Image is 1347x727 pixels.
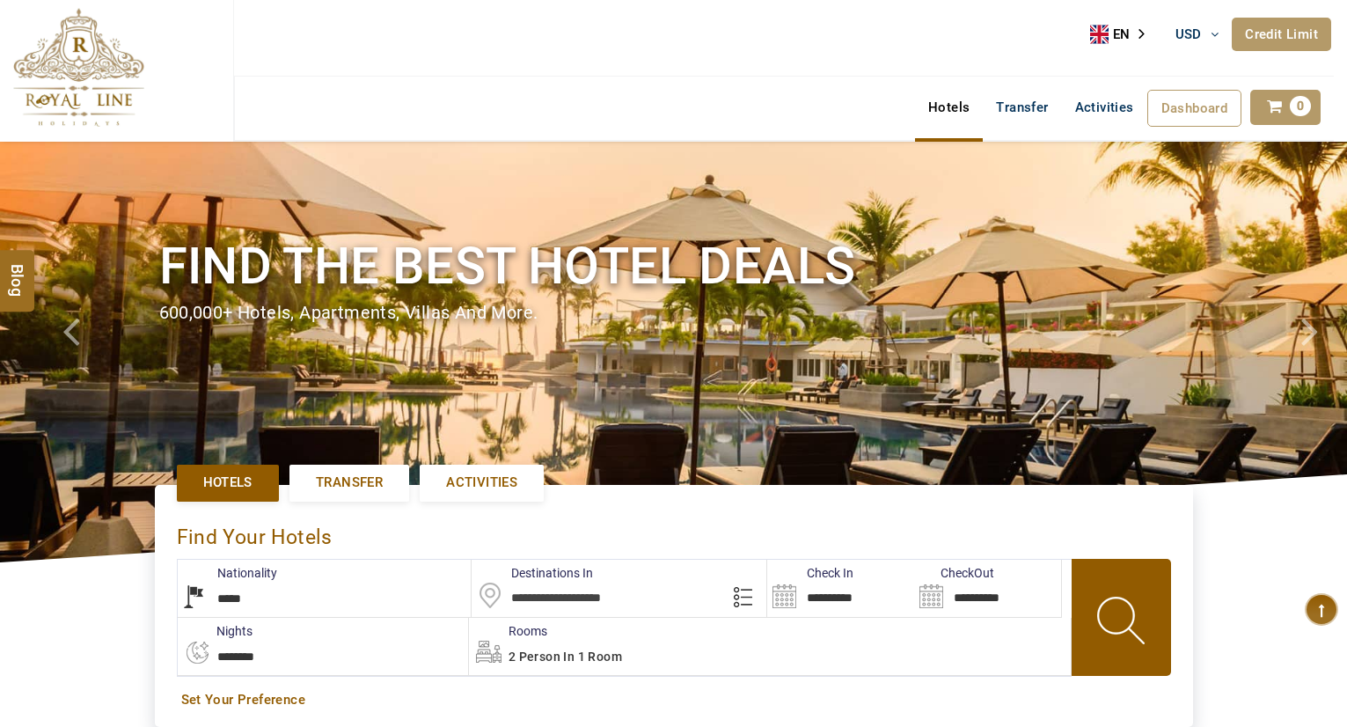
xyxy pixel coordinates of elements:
h1: Find the best hotel deals [159,233,1189,299]
a: Activities [1062,90,1147,125]
div: Find Your Hotels [177,507,1171,559]
label: Check In [767,564,853,582]
div: 600,000+ hotels, apartments, villas and more. [159,300,1189,326]
div: Language [1090,21,1157,48]
img: The Royal Line Holidays [13,8,144,127]
a: 0 [1250,90,1321,125]
input: Search [767,560,914,617]
span: Hotels [203,474,253,492]
input: Search [914,560,1061,617]
label: Rooms [469,622,547,640]
a: Credit Limit [1232,18,1331,51]
a: Activities [420,465,544,501]
span: 2 Person in 1 Room [509,650,622,664]
label: nights [177,622,253,640]
span: USD [1175,26,1202,42]
a: Transfer [289,465,409,501]
label: CheckOut [914,564,994,582]
a: EN [1090,21,1157,48]
label: Nationality [178,564,277,582]
label: Destinations In [472,564,593,582]
span: Activities [446,474,517,492]
a: Hotels [177,465,279,501]
span: Transfer [316,474,383,492]
a: Transfer [983,90,1061,125]
span: Dashboard [1161,100,1228,116]
span: 0 [1290,96,1311,116]
aside: Language selected: English [1090,21,1157,48]
a: Set Your Preference [181,691,1167,709]
a: Hotels [915,90,983,125]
